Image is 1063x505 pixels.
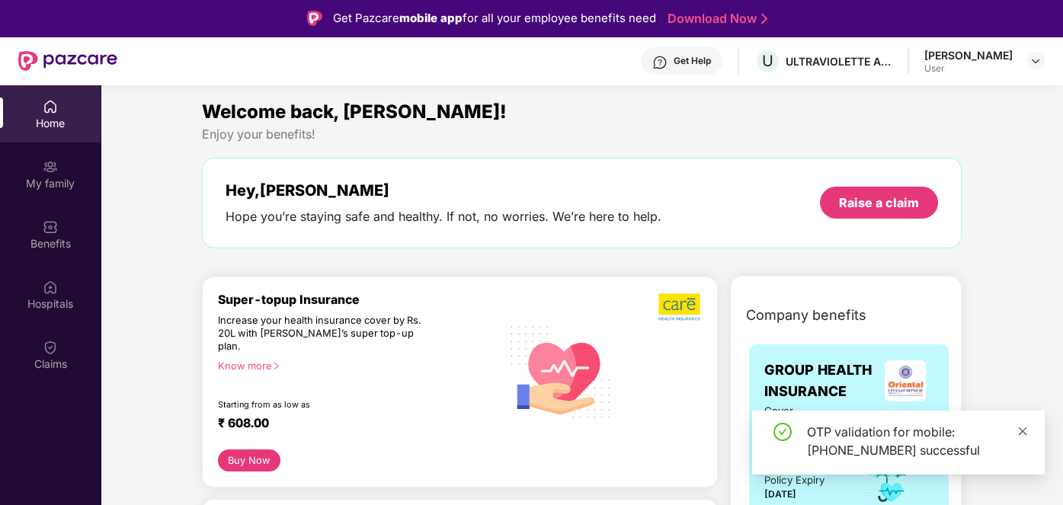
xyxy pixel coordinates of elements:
span: U [762,52,773,70]
img: svg+xml;base64,PHN2ZyBpZD0iRHJvcGRvd24tMzJ4MzIiIHhtbG5zPSJodHRwOi8vd3d3LnczLm9yZy8yMDAwL3N2ZyIgd2... [1029,55,1042,67]
img: svg+xml;base64,PHN2ZyBpZD0iSGVscC0zMngzMiIgeG1sbnM9Imh0dHA6Ly93d3cudzMub3JnLzIwMDAvc3ZnIiB3aWR0aD... [652,55,668,70]
div: Hey, [PERSON_NAME] [226,181,661,200]
span: Cover [764,403,842,419]
div: Know more [218,360,491,370]
img: b5dec4f62d2307b9de63beb79f102df3.png [658,292,702,321]
button: Buy Now [218,449,280,471]
div: Enjoy your benefits! [202,126,962,142]
img: Stroke [761,11,767,27]
span: Company benefits [746,305,866,326]
strong: mobile app [399,11,463,25]
img: svg+xml;base64,PHN2ZyBpZD0iQ2xhaW0iIHhtbG5zPSJodHRwOi8vd3d3LnczLm9yZy8yMDAwL3N2ZyIgd2lkdGg9IjIwIi... [43,340,58,355]
div: Get Pazcare for all your employee benefits need [333,9,656,27]
img: insurerLogo [885,360,926,401]
div: Increase your health insurance cover by Rs. 20L with [PERSON_NAME]’s super top-up plan. [218,314,434,353]
a: Download Now [668,11,763,27]
img: svg+xml;base64,PHN2ZyB4bWxucz0iaHR0cDovL3d3dy53My5vcmcvMjAwMC9zdmciIHhtbG5zOnhsaW5rPSJodHRwOi8vd3... [501,309,622,432]
span: GROUP HEALTH INSURANCE [764,360,877,403]
img: svg+xml;base64,PHN2ZyBpZD0iQmVuZWZpdHMiIHhtbG5zPSJodHRwOi8vd3d3LnczLm9yZy8yMDAwL3N2ZyIgd2lkdGg9Ij... [43,219,58,235]
div: Hope you’re staying safe and healthy. If not, no worries. We’re here to help. [226,209,661,225]
span: [DATE] [764,488,796,500]
span: close [1017,426,1028,436]
img: svg+xml;base64,PHN2ZyBpZD0iSG9zcGl0YWxzIiB4bWxucz0iaHR0cDovL3d3dy53My5vcmcvMjAwMC9zdmciIHdpZHRoPS... [43,280,58,295]
span: Welcome back, [PERSON_NAME]! [202,101,507,123]
img: New Pazcare Logo [18,51,117,71]
div: [PERSON_NAME] [924,48,1013,62]
div: User [924,62,1013,75]
div: Raise a claim [839,194,919,211]
div: ₹ 608.00 [218,416,485,434]
span: check-circle [773,423,792,441]
img: svg+xml;base64,PHN2ZyBpZD0iSG9tZSIgeG1sbnM9Imh0dHA6Ly93d3cudzMub3JnLzIwMDAvc3ZnIiB3aWR0aD0iMjAiIG... [43,99,58,114]
div: OTP validation for mobile: [PHONE_NUMBER] successful [807,423,1026,459]
div: Get Help [674,55,711,67]
img: svg+xml;base64,PHN2ZyB3aWR0aD0iMjAiIGhlaWdodD0iMjAiIHZpZXdCb3g9IjAgMCAyMCAyMCIgZmlsbD0ibm9uZSIgeG... [43,159,58,174]
div: ULTRAVIOLETTE AUTOMOTIVE PRIVATE LIMITED [786,54,892,69]
img: Logo [307,11,322,26]
div: Super-topup Insurance [218,292,500,307]
div: Starting from as low as [218,399,435,410]
span: right [272,362,280,370]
